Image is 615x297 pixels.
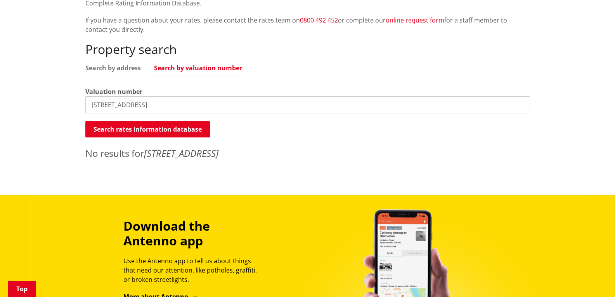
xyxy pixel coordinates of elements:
[85,42,530,57] h2: Property search
[85,16,530,34] p: If you have a question about your rates, please contact the rates team on or complete our for a s...
[85,146,530,160] p: No results for
[123,219,264,248] h3: Download the Antenno app
[8,281,36,297] a: Top
[85,121,210,137] button: Search rates information database
[85,96,530,113] input: e.g. 03920/020.01A
[85,87,142,96] label: Valuation number
[300,16,338,24] a: 0800 492 452
[123,256,264,284] p: Use the Antenno app to tell us about things that need our attention, like potholes, graffiti, or ...
[579,264,607,292] iframe: Messenger Launcher
[85,65,141,71] a: Search by address
[154,65,242,71] a: Search by valuation number
[386,16,444,24] a: online request form
[144,147,218,160] em: [STREET_ADDRESS]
